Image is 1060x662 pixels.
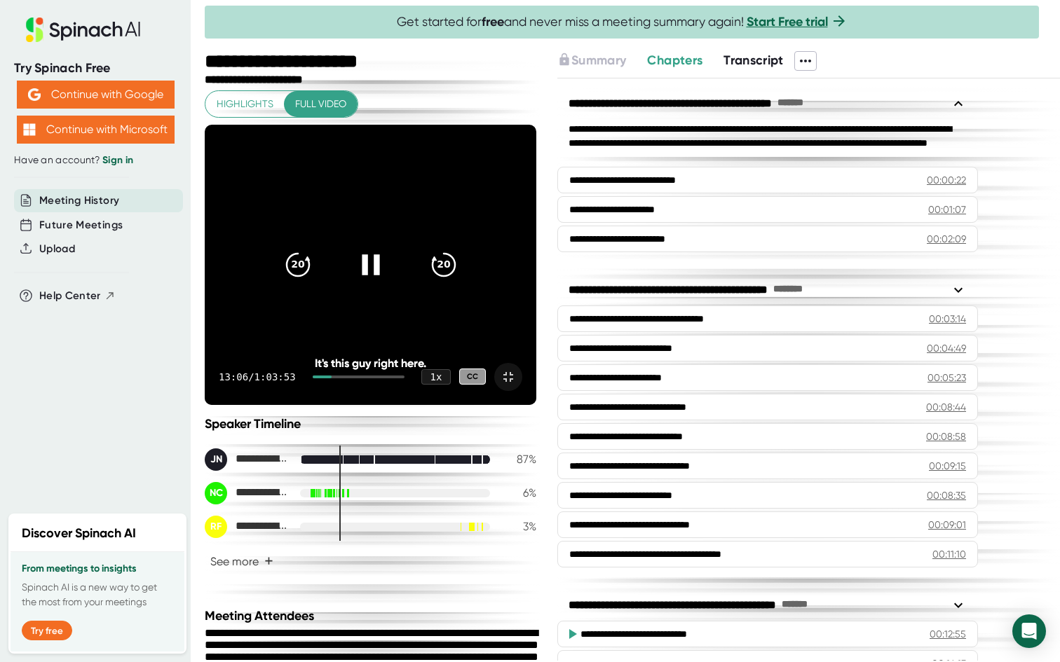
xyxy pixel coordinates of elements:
div: 6 % [501,486,536,499]
span: Summary [571,53,626,68]
div: 00:01:07 [928,202,966,216]
button: Chapters [647,51,702,70]
div: Rick Price, FSCP [205,516,289,538]
div: 00:05:23 [927,371,966,385]
div: 00:12:55 [930,627,966,641]
div: 13:06 / 1:03:53 [219,371,296,382]
button: Future Meetings [39,217,123,233]
div: 00:09:01 [928,518,966,532]
div: Have an account? [14,154,177,167]
div: It's this guy right here. [238,357,503,370]
div: 00:04:49 [927,341,966,355]
button: Meeting History [39,193,119,209]
button: Full video [284,91,358,117]
a: Sign in [102,154,133,166]
div: Speaker Timeline [205,416,536,432]
span: Full video [295,95,346,113]
span: Get started for and never miss a meeting summary again! [397,14,848,30]
div: 1 x [421,369,451,385]
img: Aehbyd4JwY73AAAAAElFTkSuQmCC [28,88,41,101]
div: 00:02:09 [927,232,966,246]
span: Help Center [39,288,101,304]
div: Open Intercom Messenger [1012,614,1046,648]
button: Upload [39,241,75,257]
button: Summary [557,51,626,70]
div: 00:09:15 [929,459,966,473]
h2: Discover Spinach AI [22,524,136,543]
div: 00:11:10 [932,547,966,561]
button: See more+ [205,549,279,574]
div: 00:08:58 [926,429,966,443]
button: Continue with Google [17,81,175,109]
div: 3 % [501,520,536,533]
span: + [264,556,273,567]
span: Chapters [647,53,702,68]
div: CC [459,368,486,385]
div: RF [205,516,227,538]
div: 00:08:35 [927,488,966,502]
div: Nickie Cobble [205,482,289,504]
div: Jerremy Newsome [205,448,289,471]
div: NC [205,482,227,504]
div: Meeting Attendees [205,608,540,623]
span: Transcript [723,53,784,68]
div: 87 % [501,453,536,466]
div: JN [205,448,227,471]
div: Try Spinach Free [14,60,177,76]
div: 00:00:22 [927,173,966,187]
p: Spinach AI is a new way to get the most from your meetings [22,580,173,609]
div: 00:03:14 [929,312,966,326]
button: Continue with Microsoft [17,116,175,144]
h3: From meetings to insights [22,563,173,574]
button: Transcript [723,51,784,70]
a: Start Free trial [747,14,828,29]
button: Highlights [205,91,285,117]
div: 00:08:44 [926,400,966,414]
button: Help Center [39,288,116,304]
span: Highlights [217,95,273,113]
button: Try free [22,621,72,640]
b: free [482,14,504,29]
